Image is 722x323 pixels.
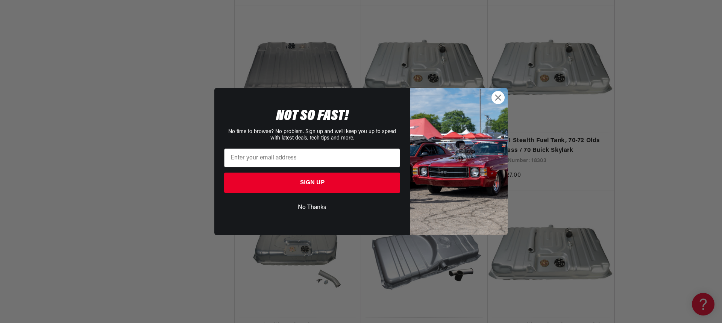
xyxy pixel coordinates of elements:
[224,173,400,193] button: SIGN UP
[224,149,400,167] input: Enter your email address
[276,109,349,124] span: NOT SO FAST!
[491,91,505,104] button: Close dialog
[228,129,396,141] span: No time to browse? No problem. Sign up and we'll keep you up to speed with latest deals, tech tip...
[410,88,508,235] img: 85cdd541-2605-488b-b08c-a5ee7b438a35.jpeg
[224,200,400,215] button: No Thanks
